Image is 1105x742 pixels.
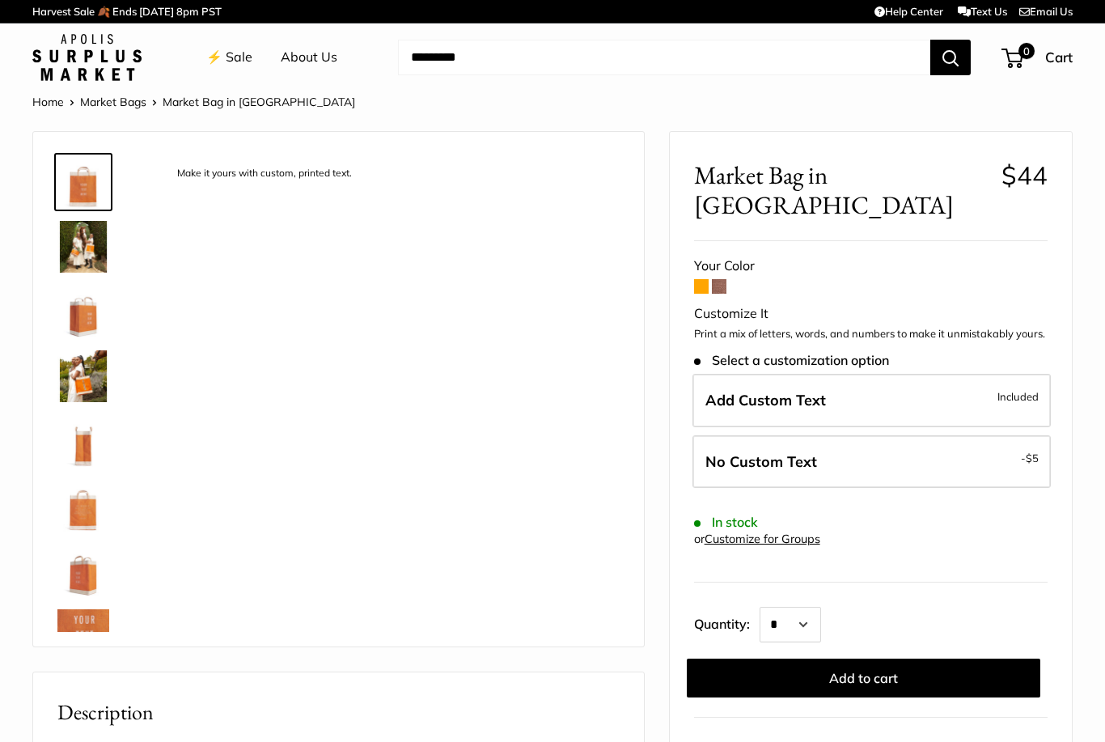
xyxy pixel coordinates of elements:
span: - [1021,448,1039,468]
img: description_Make it yours with custom, printed text. [57,156,109,208]
input: Search... [398,40,930,75]
div: Your Color [694,254,1048,278]
img: description_13" wide, 18" high, 8" deep; handles: 3.5" [57,415,109,467]
div: or [694,528,820,550]
a: description_Seal of authenticity printed on the backside of every bag. [54,477,112,535]
span: No Custom Text [705,452,817,471]
a: Email Us [1019,5,1073,18]
img: Apolis: Surplus Market [32,34,142,81]
img: Market Bag in Citrus [57,286,109,337]
a: Home [32,95,64,109]
a: Customize for Groups [705,532,820,546]
span: $5 [1026,452,1039,464]
span: $44 [1001,159,1048,191]
button: Search [930,40,971,75]
div: Customize It [694,302,1048,326]
span: Included [997,387,1039,406]
a: Market Bag in Citrus [54,347,112,405]
span: Cart [1045,49,1073,66]
h2: Description [57,697,620,728]
a: About Us [281,45,337,70]
p: Print a mix of letters, words, and numbers to make it unmistakably yours. [694,326,1048,342]
a: description_Custom printed text with eco-friendly ink. [54,606,112,664]
a: Market Bags [80,95,146,109]
img: description_Seal of authenticity printed on the backside of every bag. [57,480,109,532]
a: Text Us [958,5,1007,18]
a: ⚡️ Sale [206,45,252,70]
a: 0 Cart [1003,45,1073,70]
a: Help Center [874,5,943,18]
span: In stock [694,515,758,530]
span: Add Custom Text [705,391,826,409]
span: 0 [1018,43,1035,59]
label: Quantity: [694,602,760,642]
img: Market Bag in Citrus [57,545,109,596]
a: Market Bag in Citrus [54,218,112,276]
a: Market Bag in Citrus [54,541,112,600]
div: Make it yours with custom, printed text. [169,163,360,184]
span: Market Bag in [GEOGRAPHIC_DATA] [694,160,989,220]
span: Select a customization option [694,353,889,368]
a: description_13" wide, 18" high, 8" deep; handles: 3.5" [54,412,112,470]
img: Market Bag in Citrus [57,350,109,402]
button: Add to cart [687,659,1040,697]
span: Market Bag in [GEOGRAPHIC_DATA] [163,95,355,109]
label: Leave Blank [692,435,1051,489]
label: Add Custom Text [692,374,1051,427]
a: Market Bag in Citrus [54,282,112,341]
img: Market Bag in Citrus [57,221,109,273]
img: description_Custom printed text with eco-friendly ink. [57,609,109,661]
nav: Breadcrumb [32,91,355,112]
a: description_Make it yours with custom, printed text. [54,153,112,211]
